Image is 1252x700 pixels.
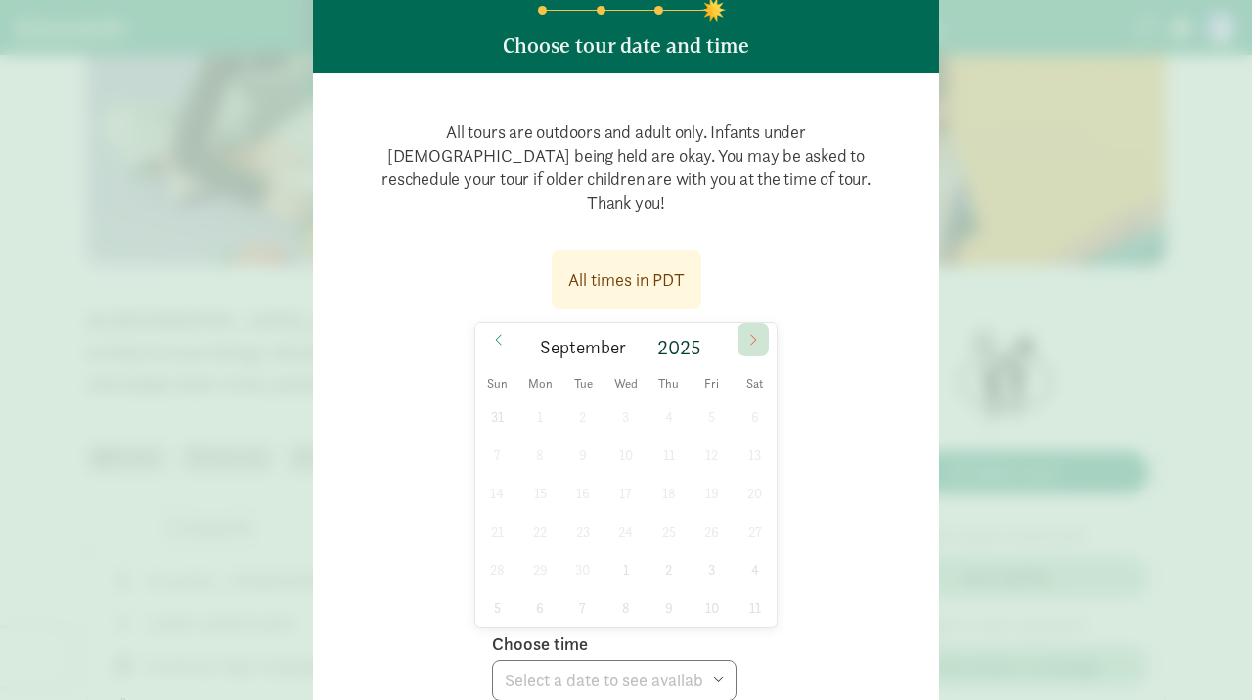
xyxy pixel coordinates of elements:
[734,378,777,391] span: Sat
[540,339,626,357] span: September
[648,378,691,391] span: Thu
[475,378,518,391] span: Sun
[568,266,685,293] div: All times in PDT
[518,378,561,391] span: Mon
[503,34,749,58] h5: Choose tour date and time
[492,632,588,656] label: Choose time
[691,378,734,391] span: Fri
[604,378,648,391] span: Wed
[561,378,604,391] span: Tue
[344,105,908,230] p: All tours are outdoors and adult only. Infants under [DEMOGRAPHIC_DATA] being held are okay. You ...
